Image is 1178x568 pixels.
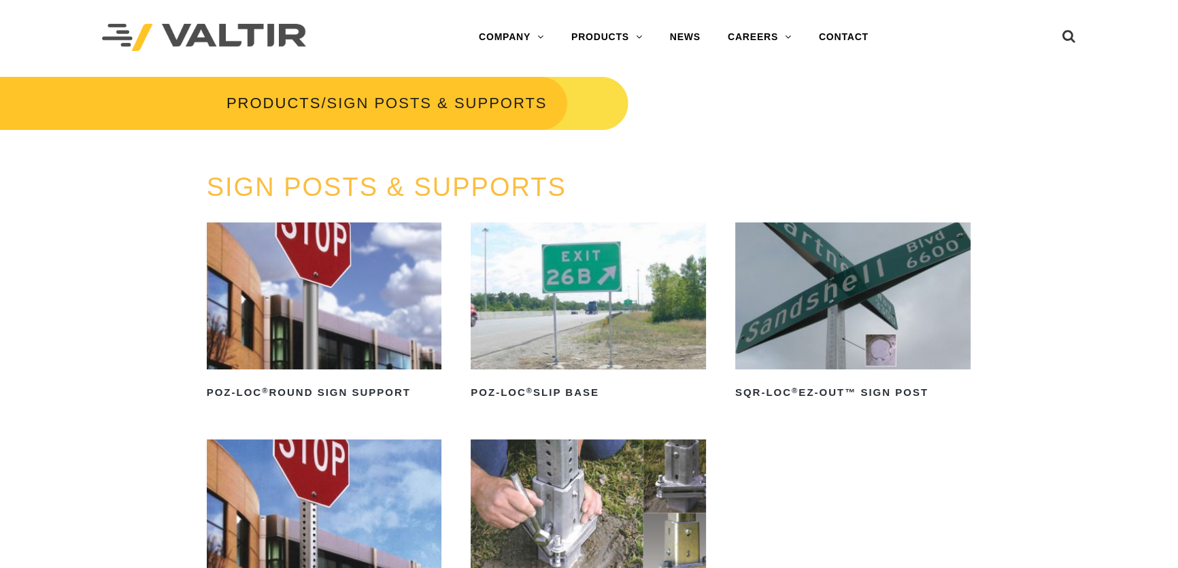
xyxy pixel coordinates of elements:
[326,95,547,112] span: SIGN POSTS & SUPPORTS
[558,24,656,51] a: PRODUCTS
[735,222,971,403] a: SQR-LOC®EZ-Out™ Sign Post
[805,24,882,51] a: CONTACT
[656,24,714,51] a: NEWS
[226,95,321,112] a: PRODUCTS
[207,222,442,403] a: POZ-LOC®Round Sign Support
[735,382,971,403] h2: SQR-LOC EZ-Out™ Sign Post
[714,24,805,51] a: CAREERS
[262,386,269,395] sup: ®
[465,24,558,51] a: COMPANY
[207,173,567,201] a: SIGN POSTS & SUPPORTS
[526,386,533,395] sup: ®
[471,382,706,403] h2: POZ-LOC Slip Base
[207,382,442,403] h2: POZ-LOC Round Sign Support
[471,222,706,403] a: POZ-LOC®Slip Base
[792,386,798,395] sup: ®
[102,24,306,52] img: Valtir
